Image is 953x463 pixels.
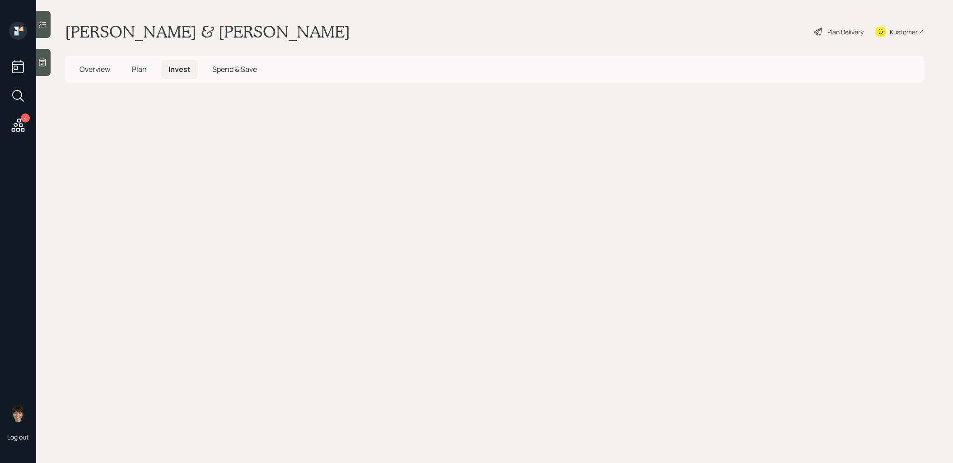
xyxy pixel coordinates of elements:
div: 4 [21,113,30,123]
div: Log out [7,433,29,441]
img: treva-nostdahl-headshot.png [9,404,27,422]
span: Plan [132,64,147,74]
div: Kustomer [890,27,918,37]
span: Spend & Save [212,64,257,74]
div: Plan Delivery [827,27,864,37]
h1: [PERSON_NAME] & [PERSON_NAME] [65,22,350,42]
span: Overview [79,64,110,74]
span: Invest [168,64,191,74]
